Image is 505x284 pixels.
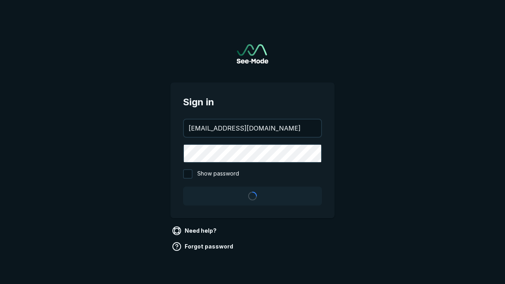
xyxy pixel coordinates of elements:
a: Forgot password [170,240,236,253]
input: your@email.com [184,120,321,137]
span: Sign in [183,95,322,109]
img: See-Mode Logo [237,44,268,64]
span: Show password [197,169,239,179]
a: Go to sign in [237,44,268,64]
a: Need help? [170,224,220,237]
